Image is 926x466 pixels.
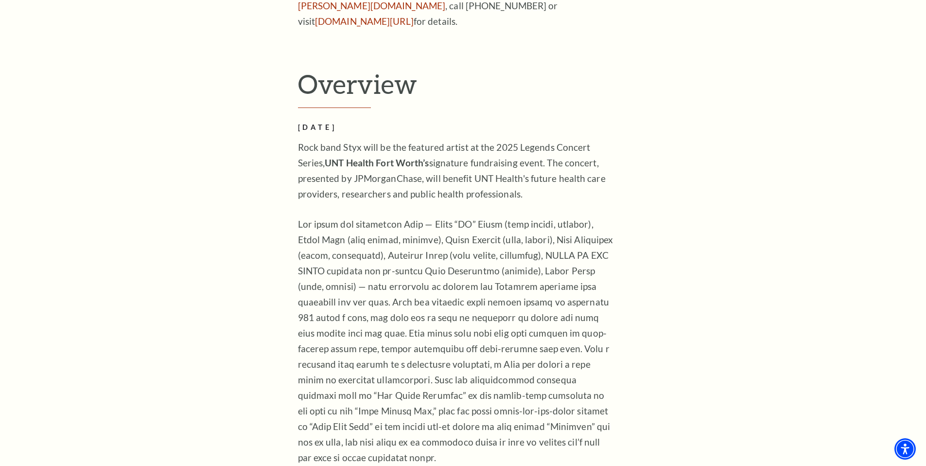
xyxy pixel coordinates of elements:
a: [DOMAIN_NAME][URL] [315,16,414,27]
p: Lor ipsum dol sitametcon Adip — Elits “DO” Eiusm (temp incidi, utlabor), Etdol Magn (aliq enimad,... [298,216,614,466]
p: Rock band Styx will be the featured artist at the 2025 Legends Concert Series, signature fundrais... [298,140,614,202]
strong: UNT Health Fort Worth’s [325,157,429,168]
div: Accessibility Menu [894,438,916,460]
h2: Overview [298,68,629,108]
h2: [DATE] [298,122,614,134]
